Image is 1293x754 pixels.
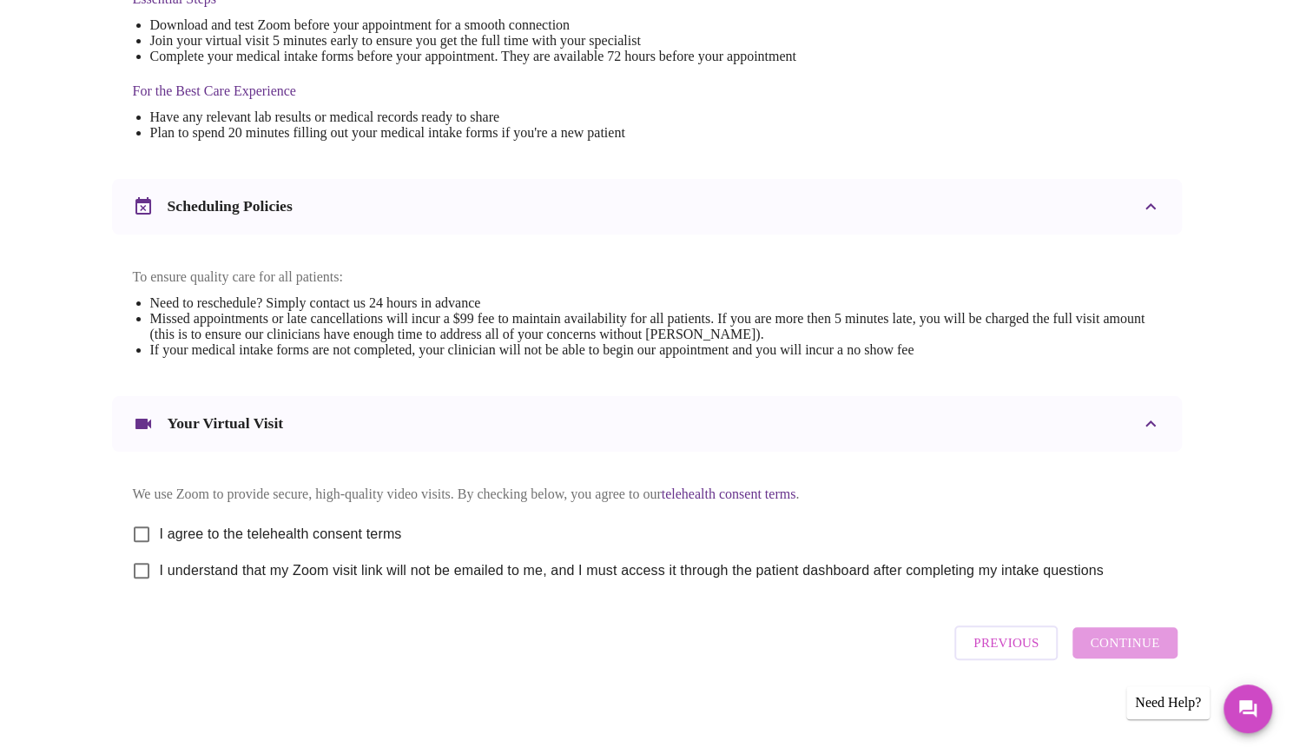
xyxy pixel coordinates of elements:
span: Previous [973,632,1039,654]
li: Plan to spend 20 minutes filling out your medical intake forms if you're a new patient [150,125,796,141]
div: Your Virtual Visit [112,396,1182,452]
h4: For the Best Care Experience [133,83,796,99]
h3: Scheduling Policies [168,197,293,215]
p: We use Zoom to provide secure, high-quality video visits. By checking below, you agree to our . [133,486,1161,502]
p: To ensure quality care for all patients: [133,269,1161,285]
div: Scheduling Policies [112,179,1182,235]
li: Need to reschedule? Simply contact us 24 hours in advance [150,295,1161,311]
li: Join your virtual visit 5 minutes early to ensure you get the full time with your specialist [150,33,796,49]
span: I understand that my Zoom visit link will not be emailed to me, and I must access it through the ... [160,560,1104,581]
li: If your medical intake forms are not completed, your clinician will not be able to begin our appo... [150,342,1161,358]
a: telehealth consent terms [662,486,796,501]
div: Need Help? [1126,686,1210,719]
li: Download and test Zoom before your appointment for a smooth connection [150,17,796,33]
li: Missed appointments or late cancellations will incur a $99 fee to maintain availability for all p... [150,311,1161,342]
li: Complete your medical intake forms before your appointment. They are available 72 hours before yo... [150,49,796,64]
h3: Your Virtual Visit [168,414,284,433]
button: Messages [1224,685,1272,733]
li: Have any relevant lab results or medical records ready to share [150,109,796,125]
span: I agree to the telehealth consent terms [160,524,402,545]
button: Previous [954,625,1058,660]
